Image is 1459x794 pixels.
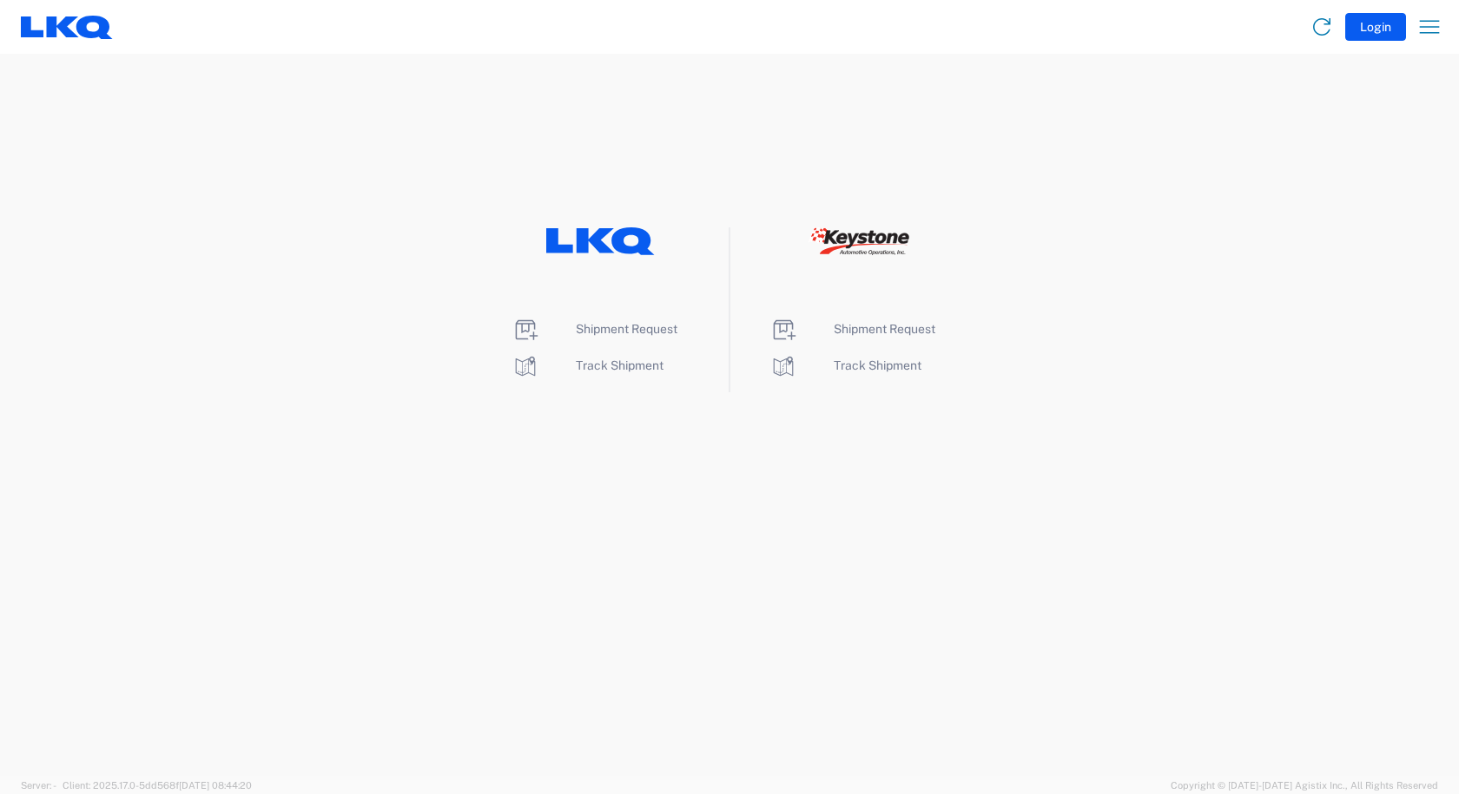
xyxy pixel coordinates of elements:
a: Track Shipment [769,358,921,372]
a: Shipment Request [512,322,677,336]
span: Shipment Request [576,322,677,336]
a: Shipment Request [769,322,935,336]
span: Server: - [21,780,55,791]
span: Track Shipment [576,358,663,372]
span: Copyright © [DATE]-[DATE] Agistix Inc., All Rights Reserved [1171,778,1438,793]
button: Login [1345,13,1406,41]
span: Shipment Request [834,322,935,336]
a: Track Shipment [512,358,663,372]
span: [DATE] 08:44:20 [179,780,252,791]
span: Track Shipment [834,358,921,372]
span: Client: 2025.17.0-5dd568f [63,780,252,791]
